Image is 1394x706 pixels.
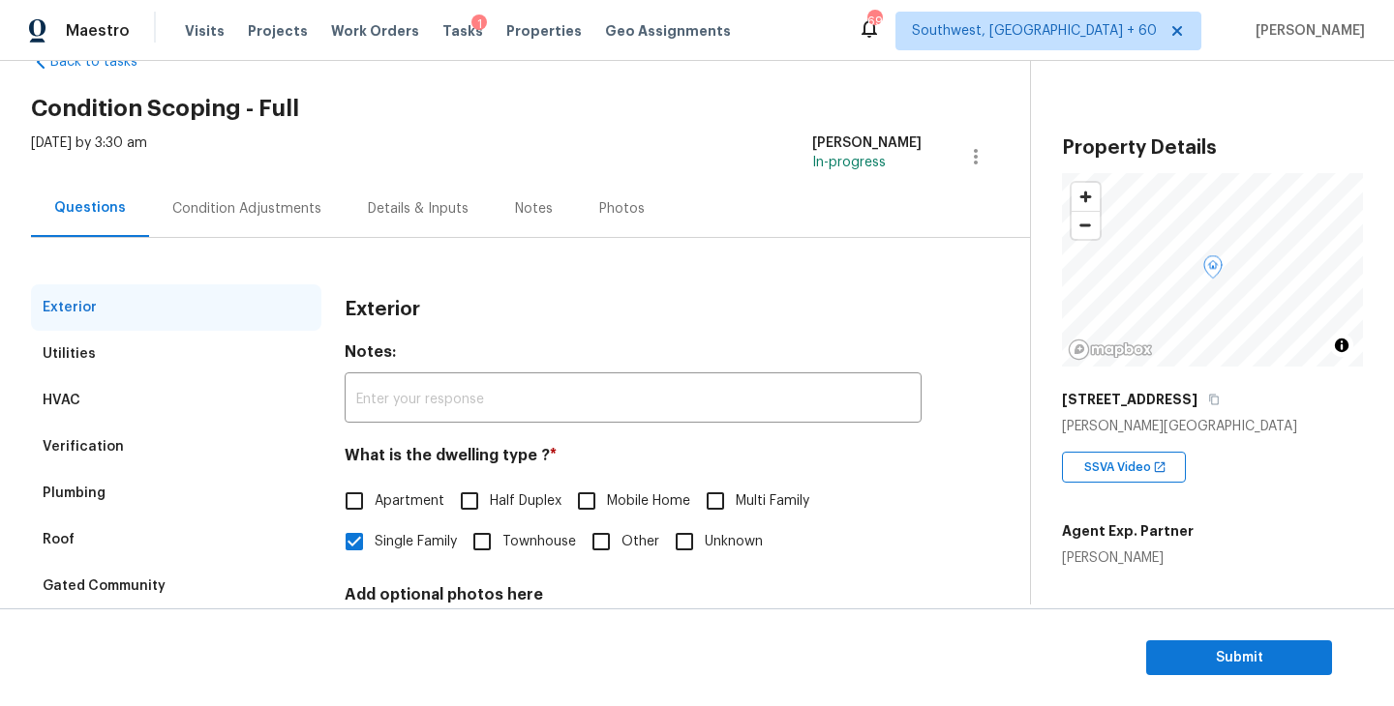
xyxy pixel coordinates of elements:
a: Mapbox homepage [1068,338,1153,361]
span: Toggle attribution [1336,335,1348,356]
h5: Agent Exp. Partner [1062,521,1194,541]
button: Toggle attribution [1330,334,1353,357]
a: Back to tasks [31,52,217,72]
span: Work Orders [331,21,419,41]
span: Single Family [375,532,457,552]
div: Condition Adjustments [172,199,321,219]
input: Enter your response [345,377,922,423]
div: Map marker [1203,255,1223,285]
div: [DATE] by 3:30 am [31,133,147,180]
span: Unknown [705,532,763,552]
div: Plumbing [43,484,106,503]
span: Multi Family [736,491,809,512]
span: Submit [1162,646,1317,670]
span: SSVA Video [1084,457,1159,477]
span: Visits [185,21,225,41]
span: Zoom out [1072,212,1100,239]
div: Gated Community [43,576,166,596]
button: Zoom out [1072,211,1100,239]
span: Maestro [66,21,130,41]
span: Geo Assignments [605,21,731,41]
div: 697 [867,12,881,31]
div: [PERSON_NAME] [1062,548,1194,568]
div: Verification [43,437,124,456]
h3: Exterior [345,300,420,319]
div: Exterior [43,298,97,317]
div: Questions [54,198,126,218]
span: Tasks [442,24,483,38]
div: 1 [471,15,487,34]
span: In-progress [812,156,886,169]
div: SSVA Video [1062,452,1186,483]
span: Southwest, [GEOGRAPHIC_DATA] + 60 [912,21,1157,41]
h4: What is the dwelling type ? [345,446,922,473]
img: Open In New Icon [1153,460,1167,474]
div: Details & Inputs [368,199,469,219]
span: [PERSON_NAME] [1248,21,1365,41]
span: Other [621,532,659,552]
button: Zoom in [1072,183,1100,211]
span: Mobile Home [607,491,690,512]
div: Roof [43,530,75,549]
h2: Condition Scoping - Full [31,99,1030,118]
button: Submit [1146,640,1332,676]
h3: Property Details [1062,138,1363,158]
div: [PERSON_NAME][GEOGRAPHIC_DATA] [1062,417,1363,436]
span: Apartment [375,491,444,512]
div: Utilities [43,344,96,364]
div: Notes [515,199,553,219]
div: HVAC [43,391,80,410]
span: Half Duplex [490,491,561,512]
button: Copy Address [1205,391,1223,408]
h5: [STREET_ADDRESS] [1062,390,1197,409]
div: [PERSON_NAME] [812,133,922,153]
span: Projects [248,21,308,41]
h4: Notes: [345,342,922,369]
div: Photos [599,199,645,219]
canvas: Map [1062,173,1363,367]
span: Properties [506,21,582,41]
span: Townhouse [502,532,576,552]
h4: Add optional photos here [345,585,922,612]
